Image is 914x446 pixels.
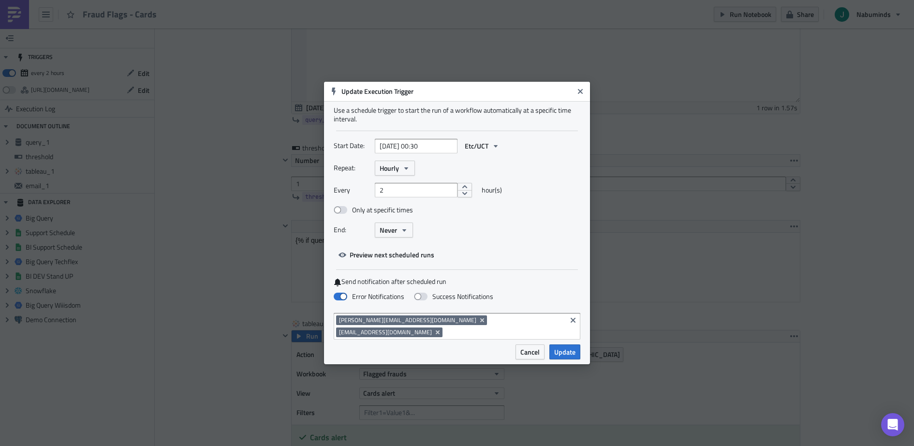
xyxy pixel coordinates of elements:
button: Remove Tag [434,327,442,337]
body: Rich Text Area. Press ALT-0 for help. [4,4,504,12]
h4: Flagged frauds - cards [83,58,464,66]
span: Cancel [520,347,540,357]
button: Never [375,223,413,238]
label: End: [334,223,370,237]
label: Repeat: [334,161,370,175]
button: Clear selected items [567,314,579,326]
span: hour(s) [482,183,502,197]
body: Rich Text Area. Press ALT-0 for help. [4,4,484,257]
div: Use a schedule trigger to start the run of a workflow automatically at a specific time interval. [334,106,580,123]
p: {% if query_[DOMAIN_NAME][0].cases >= threshold %} [4,4,504,12]
span: Update [554,347,575,357]
button: increment [457,183,472,191]
label: Only at specific times [334,206,413,214]
h6: Update Execution Trigger [341,87,574,96]
span: Business Intelligence Reports [83,44,249,57]
input: YYYY-MM-DD HH:mm [375,139,457,153]
button: Update [549,344,580,359]
span: [PERSON_NAME][EMAIL_ADDRESS][DOMAIN_NAME] [339,316,476,324]
span: Etc/UCT [465,141,488,151]
button: Remove Tag [478,315,487,325]
label: Start Date: [334,138,370,153]
button: decrement [457,190,472,198]
button: Preview next scheduled runs [334,247,439,262]
button: Cancel [516,344,545,359]
label: Error Notifications [334,292,404,301]
button: Etc/UCT [460,138,504,153]
button: Close [573,84,588,99]
p: {% endif %} [4,4,504,12]
div: Open Intercom Messenger [881,413,904,436]
span: Preview next scheduled runs [350,250,434,260]
label: Success Notifications [414,292,493,301]
label: Send notification after scheduled run [334,277,580,286]
span: Never [380,225,397,235]
span: [EMAIL_ADDRESS][DOMAIN_NAME] [339,328,432,336]
button: Hourly [375,161,415,176]
span: Hourly [380,163,399,173]
label: Every [334,183,370,197]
